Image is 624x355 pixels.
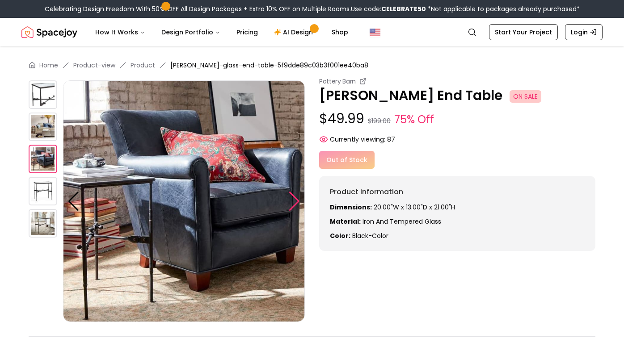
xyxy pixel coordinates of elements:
small: 75% Off [394,112,434,128]
a: AI Design [267,23,323,41]
span: *Not applicable to packages already purchased* [426,4,580,13]
span: black-color [352,231,388,240]
nav: breadcrumb [29,61,595,70]
a: Shop [325,23,355,41]
a: Home [39,61,58,70]
h6: Product Information [330,187,585,197]
div: Celebrating Design Freedom With 50% OFF All Design Packages + Extra 10% OFF on Multiple Rooms. [45,4,580,13]
small: $199.00 [368,117,391,125]
p: 20.00"W x 13.00"D x 21.00"H [330,203,585,212]
img: https://storage.googleapis.com/spacejoy-main/assets/5f9dde89c03b3f001ee40ba8/product_2_46gibhncl8f4 [29,145,57,173]
img: https://storage.googleapis.com/spacejoy-main/assets/5f9dde89c03b3f001ee40ba8/product_3_m6f4d7membm [29,177,57,205]
a: Start Your Project [489,24,558,40]
a: Pricing [229,23,265,41]
img: https://storage.googleapis.com/spacejoy-main/assets/5f9dde89c03b3f001ee40ba8/product_4_k14l740n0hnk [29,209,57,238]
strong: Dimensions: [330,203,372,212]
img: https://storage.googleapis.com/spacejoy-main/assets/5f9dde89c03b3f001ee40ba8/product_1_1bj0m32dh078 [29,113,57,141]
img: United States [370,27,380,38]
span: ON SALE [510,90,541,103]
strong: Material: [330,217,361,226]
span: [PERSON_NAME]-glass-end-table-5f9dde89c03b3f001ee40ba8 [170,61,368,70]
p: $49.99 [319,111,595,128]
b: CELEBRATE50 [381,4,426,13]
small: Pottery Barn [319,77,356,86]
a: Login [565,24,603,40]
img: https://storage.googleapis.com/spacejoy-main/assets/5f9dde89c03b3f001ee40ba8/product_2_46gibhncl8f4 [63,80,305,322]
p: [PERSON_NAME] End Table [319,88,595,104]
button: How It Works [88,23,152,41]
span: Currently viewing: [330,135,385,144]
a: Spacejoy [21,23,77,41]
img: Spacejoy Logo [21,23,77,41]
nav: Main [88,23,355,41]
button: Design Portfolio [154,23,228,41]
strong: Color: [330,231,350,240]
a: Product [131,61,155,70]
span: Iron and Tempered glass [363,217,441,226]
span: Use code: [351,4,426,13]
span: 87 [387,135,395,144]
nav: Global [21,18,603,46]
img: https://storage.googleapis.com/spacejoy-main/assets/5f9dde89c03b3f001ee40ba8/product_0_9pl9efnlee0f [29,80,57,109]
a: Product-view [73,61,115,70]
